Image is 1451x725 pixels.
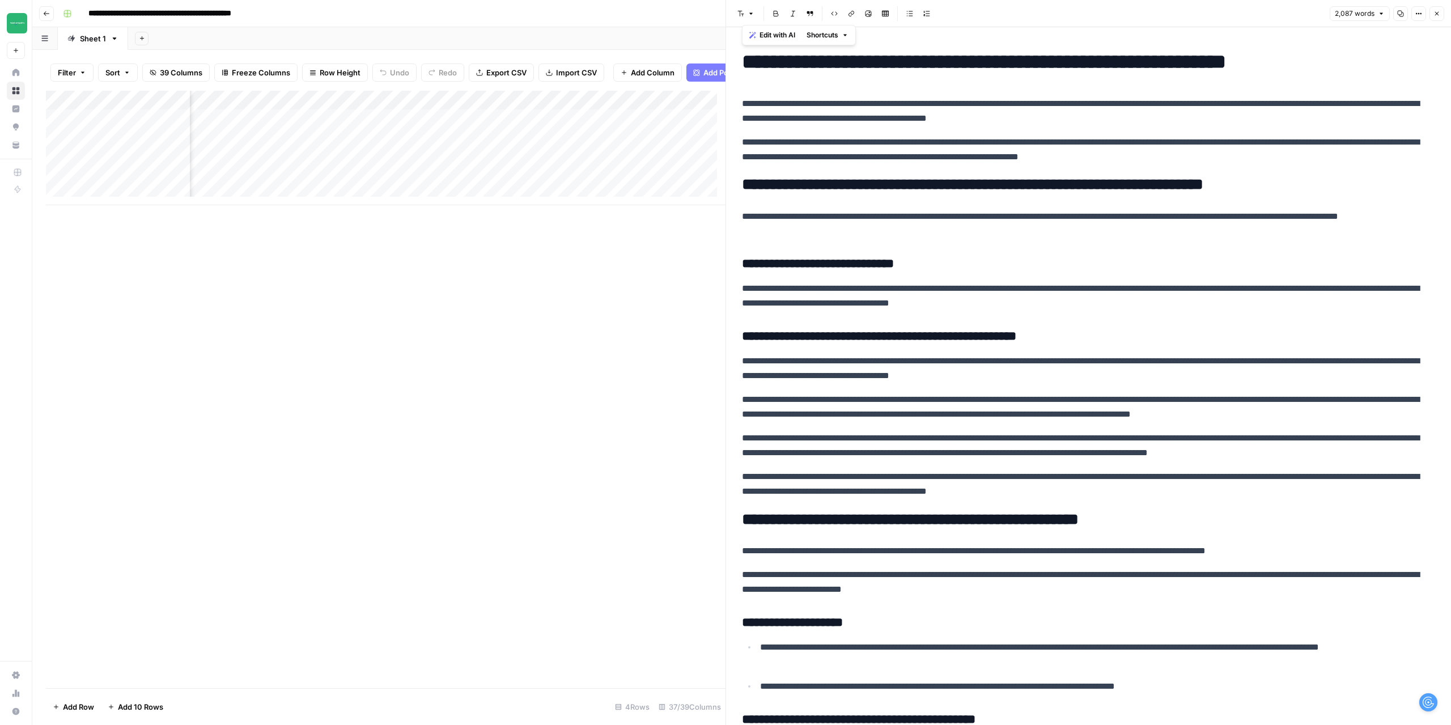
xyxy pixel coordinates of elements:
[142,63,210,82] button: 39 Columns
[7,63,25,82] a: Home
[802,28,853,43] button: Shortcuts
[7,666,25,684] a: Settings
[118,701,163,713] span: Add 10 Rows
[80,33,106,44] div: Sheet 1
[63,701,94,713] span: Add Row
[760,30,795,40] span: Edit with AI
[302,63,368,82] button: Row Height
[7,82,25,100] a: Browse
[160,67,202,78] span: 39 Columns
[214,63,298,82] button: Freeze Columns
[631,67,674,78] span: Add Column
[613,63,682,82] button: Add Column
[58,67,76,78] span: Filter
[469,63,534,82] button: Export CSV
[101,698,170,716] button: Add 10 Rows
[98,63,138,82] button: Sort
[654,698,725,716] div: 37/39 Columns
[7,118,25,136] a: Opportunities
[58,27,128,50] a: Sheet 1
[320,67,360,78] span: Row Height
[232,67,290,78] span: Freeze Columns
[105,67,120,78] span: Sort
[686,63,772,82] button: Add Power Agent
[538,63,604,82] button: Import CSV
[1335,9,1374,19] span: 2,087 words
[439,67,457,78] span: Redo
[610,698,654,716] div: 4 Rows
[807,30,838,40] span: Shortcuts
[486,67,527,78] span: Export CSV
[7,684,25,702] a: Usage
[7,136,25,154] a: Your Data
[372,63,417,82] button: Undo
[421,63,464,82] button: Redo
[7,702,25,720] button: Help + Support
[46,698,101,716] button: Add Row
[703,67,765,78] span: Add Power Agent
[1330,6,1390,21] button: 2,087 words
[7,100,25,118] a: Insights
[50,63,94,82] button: Filter
[745,28,800,43] button: Edit with AI
[556,67,597,78] span: Import CSV
[390,67,409,78] span: Undo
[7,9,25,37] button: Workspace: Team Empathy
[7,13,27,33] img: Team Empathy Logo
